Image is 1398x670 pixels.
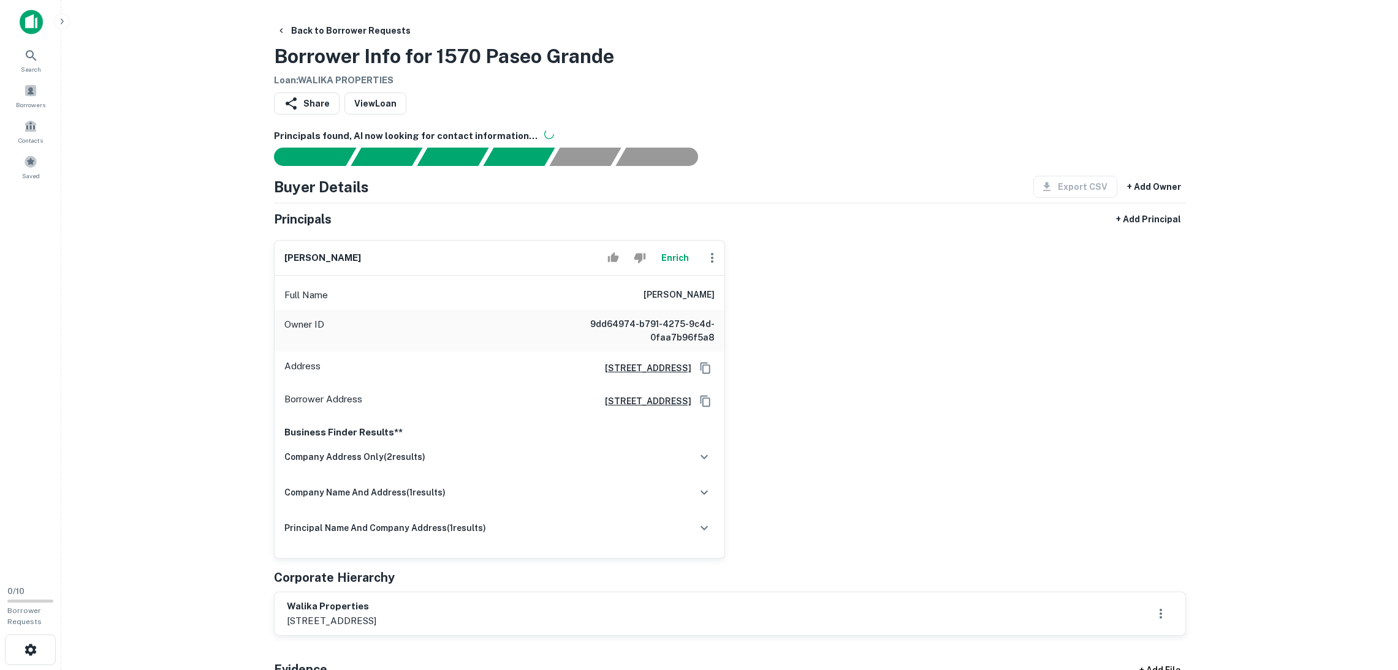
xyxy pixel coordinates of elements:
p: Address [284,359,321,377]
span: Borrowers [16,100,45,110]
div: Principals found, AI now looking for contact information... [483,148,555,166]
span: Search [21,64,41,74]
div: Your request is received and processing... [351,148,422,166]
span: Borrower Requests [7,606,42,626]
h6: [PERSON_NAME] [284,251,361,265]
button: Reject [629,246,650,270]
div: Sending borrower request to AI... [259,148,351,166]
button: Copy Address [696,392,715,410]
p: Business Finder Results** [284,425,715,440]
h6: principal name and company address ( 1 results) [284,521,486,535]
button: Copy Address [696,359,715,377]
button: + Add Owner [1122,176,1186,198]
h6: company name and address ( 1 results) [284,486,446,499]
button: Accept [602,246,624,270]
h4: Buyer Details [274,176,369,198]
h6: Loan : WALIKA PROPERTIES [274,73,614,88]
h6: Principals found, AI now looking for contact information... [274,129,1186,143]
a: Search [4,43,58,77]
h3: Borrower Info for 1570 Paseo Grande [274,42,614,71]
button: Enrich [656,246,695,270]
h5: Corporate Hierarchy [274,568,395,587]
a: Borrowers [4,79,58,112]
h6: company address only ( 2 results) [284,450,425,464]
span: Contacts [18,135,43,145]
p: Borrower Address [284,392,362,410]
a: Contacts [4,115,58,148]
div: AI fulfillment process complete. [616,148,713,166]
a: Saved [4,150,58,183]
a: [STREET_ADDRESS] [595,361,691,375]
h5: Principals [274,210,332,228]
h6: [PERSON_NAME] [644,288,715,303]
iframe: Chat Widget [1337,572,1398,631]
div: Principals found, still searching for contact information. This may take time... [549,148,621,166]
a: [STREET_ADDRESS] [595,394,691,408]
h6: 9dd64974-b791-4275-9c4d-0faa7b96f5a8 [568,317,715,344]
button: Back to Borrower Requests [272,20,416,42]
img: capitalize-icon.png [20,10,43,34]
span: Saved [22,171,40,181]
p: Owner ID [284,317,324,344]
h6: walika properties [287,600,376,614]
div: Documents found, AI parsing details... [417,148,488,166]
p: [STREET_ADDRESS] [287,614,376,628]
button: Share [274,92,340,115]
a: ViewLoan [344,92,406,115]
button: + Add Principal [1111,208,1186,230]
span: 0 / 10 [7,587,25,596]
p: Full Name [284,288,328,303]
